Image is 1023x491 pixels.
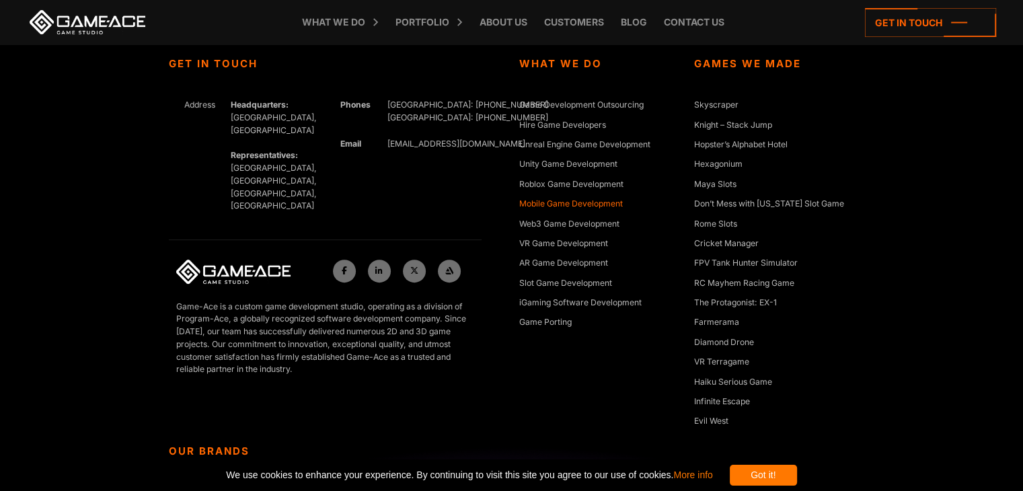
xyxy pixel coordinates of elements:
strong: Phones [340,100,371,110]
img: Game-Ace Logo [176,260,291,284]
a: Roblox Game Development [519,178,623,192]
span: Address [184,100,215,110]
a: Get in touch [865,8,996,37]
a: Infinite Escape [694,395,750,409]
a: Game Porting [519,316,572,330]
a: Hopster’s Alphabet Hotel [694,139,788,152]
a: Unreal Engine Game Development [519,139,650,152]
a: Slot Game Development [519,277,612,291]
a: Rome Slots [694,218,737,231]
a: Knight – Stack Jump [694,119,772,133]
span: We use cookies to enhance your experience. By continuing to visit this site you agree to our use ... [226,465,712,486]
span: [GEOGRAPHIC_DATA]: [PHONE_NUMBER] [387,112,548,122]
a: FPV Tank Hunter Simulator [694,257,798,270]
a: Haiku Serious Game [694,376,772,389]
a: Diamond Drone [694,336,754,350]
strong: What We Do [519,58,679,71]
a: VR Terragame [694,356,749,369]
a: Unity Game Development [519,158,617,172]
a: VR Game Development [519,237,608,251]
p: Game-Ace is a custom game development studio, operating as a division of Program-Ace, a globally ... [176,301,473,377]
span: [GEOGRAPHIC_DATA]: [PHONE_NUMBER] [387,100,548,110]
strong: Headquarters: [231,100,289,110]
a: Cricket Manager [694,237,759,251]
a: Web3 Game Development [519,218,619,231]
a: AR Game Development [519,257,608,270]
a: The Protagonist: EX-1 [694,297,777,310]
div: Got it! [730,465,797,486]
a: Evil West [694,415,728,428]
a: Skyscraper [694,99,738,112]
strong: Our Brands [169,445,504,458]
strong: Email [340,139,361,149]
a: Maya Slots [694,178,736,192]
a: [EMAIL_ADDRESS][DOMAIN_NAME] [387,139,525,149]
div: [GEOGRAPHIC_DATA], [GEOGRAPHIC_DATA] [GEOGRAPHIC_DATA], [GEOGRAPHIC_DATA], [GEOGRAPHIC_DATA], [GE... [223,99,317,213]
a: RC Mayhem Racing Game [694,277,794,291]
a: iGaming Software Development [519,297,642,310]
strong: Representatives: [231,150,298,160]
strong: Games We Made [694,58,854,71]
strong: Get In Touch [169,58,482,71]
a: Game Development Outsourcing [519,99,644,112]
a: Don’t Mess with [US_STATE] Slot Game [694,198,844,211]
a: More info [673,469,712,480]
a: Hire Game Developers [519,119,606,133]
a: Farmerama [694,316,739,330]
a: Mobile Game Development [519,198,623,211]
a: Hexagonium [694,158,743,172]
